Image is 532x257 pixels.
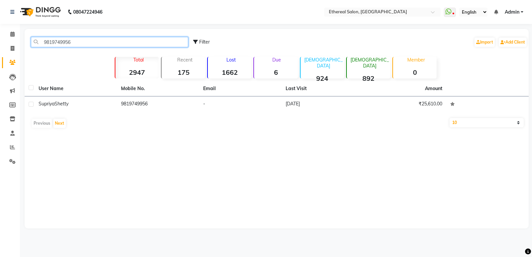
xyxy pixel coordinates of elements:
[117,96,199,113] td: 9819749956
[396,57,437,63] p: Member
[17,3,63,21] img: logo
[73,3,102,21] b: 08047224946
[282,96,364,113] td: [DATE]
[282,81,364,96] th: Last Visit
[118,57,159,63] p: Total
[117,81,199,96] th: Mobile No.
[393,68,437,76] strong: 0
[505,9,519,16] span: Admin
[199,39,210,45] span: Filter
[254,68,298,76] strong: 6
[301,74,344,82] strong: 924
[115,68,159,76] strong: 2947
[210,57,251,63] p: Lost
[55,101,68,107] span: Shetty
[208,68,251,76] strong: 1662
[199,96,282,113] td: -
[499,38,527,47] a: Add Client
[162,68,205,76] strong: 175
[303,57,344,69] p: [DEMOGRAPHIC_DATA]
[39,101,55,107] span: Supriya
[349,57,390,69] p: [DEMOGRAPHIC_DATA]
[255,57,298,63] p: Due
[421,81,446,96] th: Amount
[474,38,495,47] a: Import
[364,96,447,113] td: ₹25,610.00
[53,119,66,128] button: Next
[199,81,282,96] th: Email
[31,37,188,47] input: Search by Name/Mobile/Email/Code
[35,81,117,96] th: User Name
[164,57,205,63] p: Recent
[347,74,390,82] strong: 892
